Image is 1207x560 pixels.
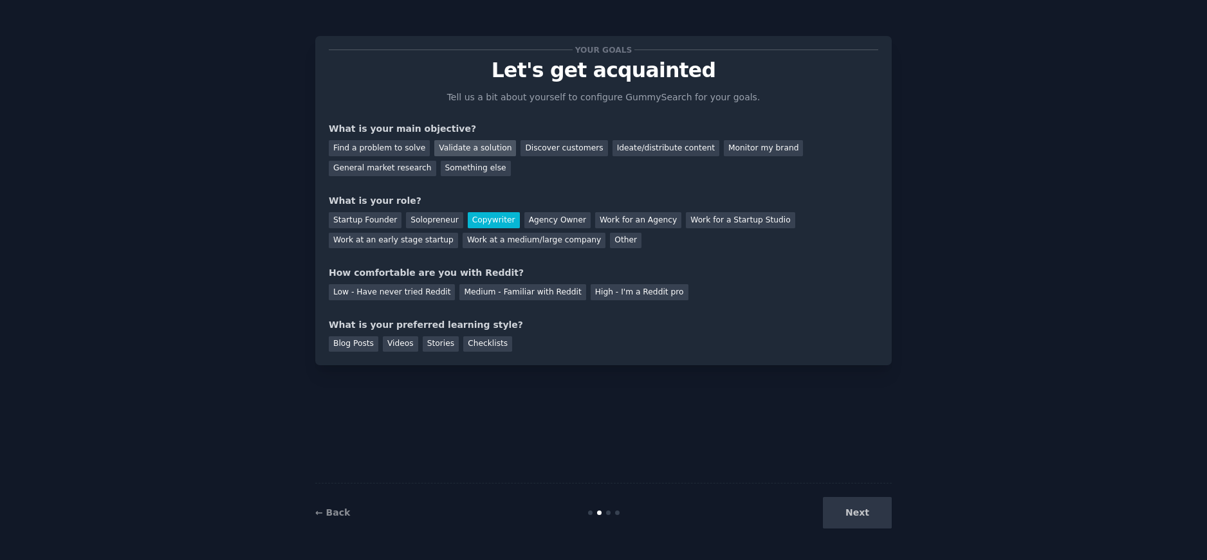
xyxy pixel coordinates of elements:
[329,266,878,280] div: How comfortable are you with Reddit?
[423,336,459,352] div: Stories
[329,161,436,177] div: General market research
[613,140,719,156] div: Ideate/distribute content
[573,43,634,57] span: Your goals
[329,194,878,208] div: What is your role?
[329,336,378,352] div: Blog Posts
[441,161,511,177] div: Something else
[591,284,688,300] div: High - I'm a Reddit pro
[524,212,591,228] div: Agency Owner
[329,140,430,156] div: Find a problem to solve
[463,233,605,249] div: Work at a medium/large company
[686,212,795,228] div: Work for a Startup Studio
[441,91,766,104] p: Tell us a bit about yourself to configure GummySearch for your goals.
[459,284,585,300] div: Medium - Familiar with Reddit
[329,318,878,332] div: What is your preferred learning style?
[406,212,463,228] div: Solopreneur
[463,336,512,352] div: Checklists
[329,284,455,300] div: Low - Have never tried Reddit
[724,140,803,156] div: Monitor my brand
[329,59,878,82] p: Let's get acquainted
[610,233,641,249] div: Other
[468,212,520,228] div: Copywriter
[329,233,458,249] div: Work at an early stage startup
[521,140,607,156] div: Discover customers
[434,140,516,156] div: Validate a solution
[595,212,681,228] div: Work for an Agency
[383,336,418,352] div: Videos
[329,122,878,136] div: What is your main objective?
[329,212,401,228] div: Startup Founder
[315,507,350,518] a: ← Back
